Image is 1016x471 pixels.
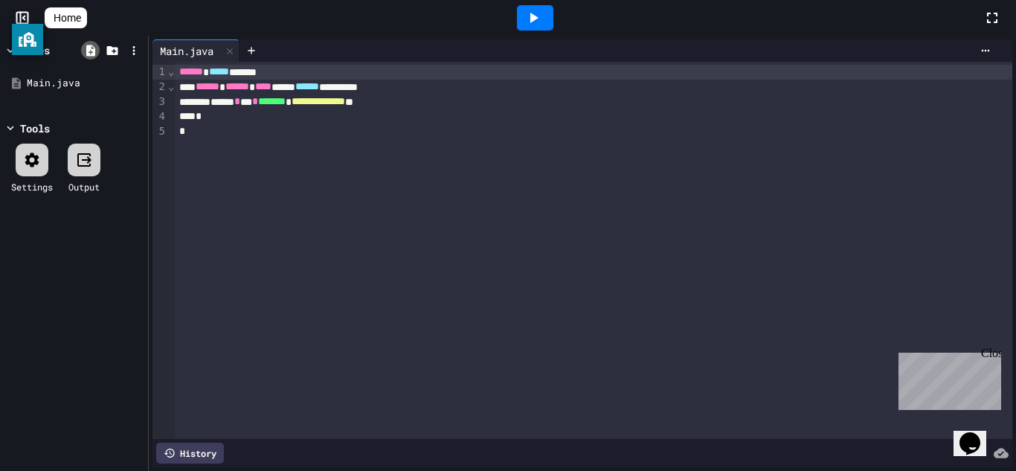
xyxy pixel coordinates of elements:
span: Fold line [167,65,175,77]
div: Main.java [152,43,221,59]
span: Fold line [167,80,175,92]
div: Main.java [152,39,239,62]
div: 3 [152,94,167,109]
div: 4 [152,109,167,124]
div: Tools [20,121,50,136]
div: 5 [152,124,167,139]
span: Home [54,10,81,25]
button: privacy banner [12,24,43,55]
div: Settings [11,180,53,193]
div: 2 [152,80,167,94]
a: Home [45,7,87,28]
iframe: chat widget [893,347,1001,410]
iframe: chat widget [954,411,1001,456]
div: 1 [152,65,167,80]
div: Output [68,180,100,193]
div: Chat with us now!Close [6,6,103,94]
div: Main.java [27,76,143,91]
div: History [156,443,224,464]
